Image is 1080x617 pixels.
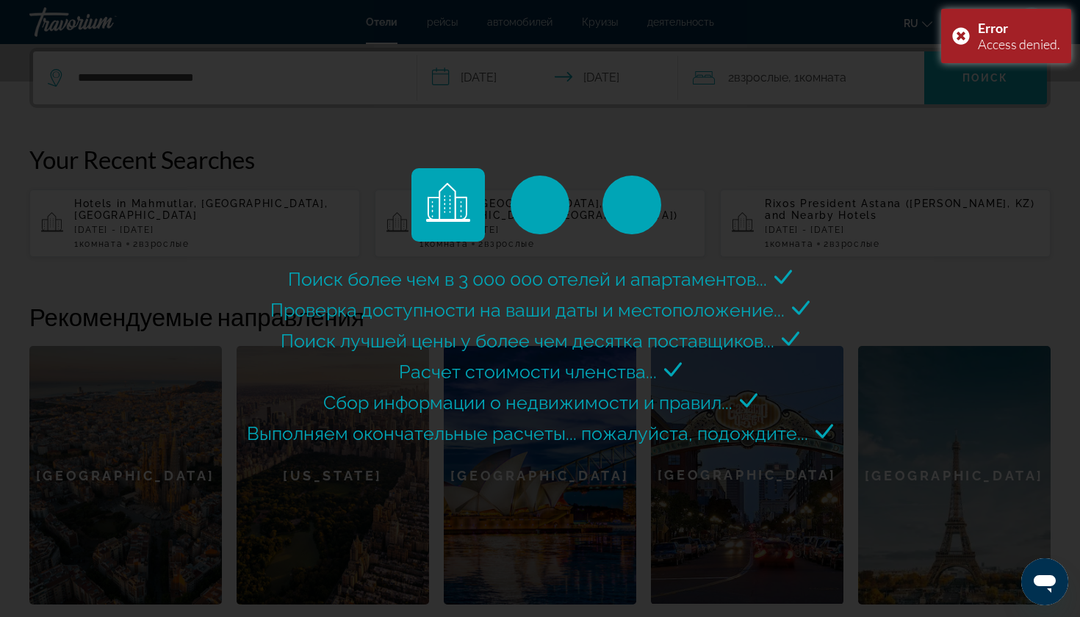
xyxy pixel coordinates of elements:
span: Выполняем окончательные расчеты... пожалуйста, подождите... [247,422,808,444]
span: Проверка доступности на ваши даты и местоположение... [270,299,785,321]
span: Поиск лучшей цены у более чем десятка поставщиков... [281,330,774,352]
div: Error [978,20,1060,36]
iframe: Кнопка запуска окна обмена сообщениями [1021,558,1068,605]
span: Поиск более чем в 3 000 000 отелей и апартаментов... [288,268,767,290]
div: Access denied. [978,36,1060,52]
span: Сбор информации о недвижимости и правил... [323,392,732,414]
span: Расчет стоимости членства... [399,361,657,383]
